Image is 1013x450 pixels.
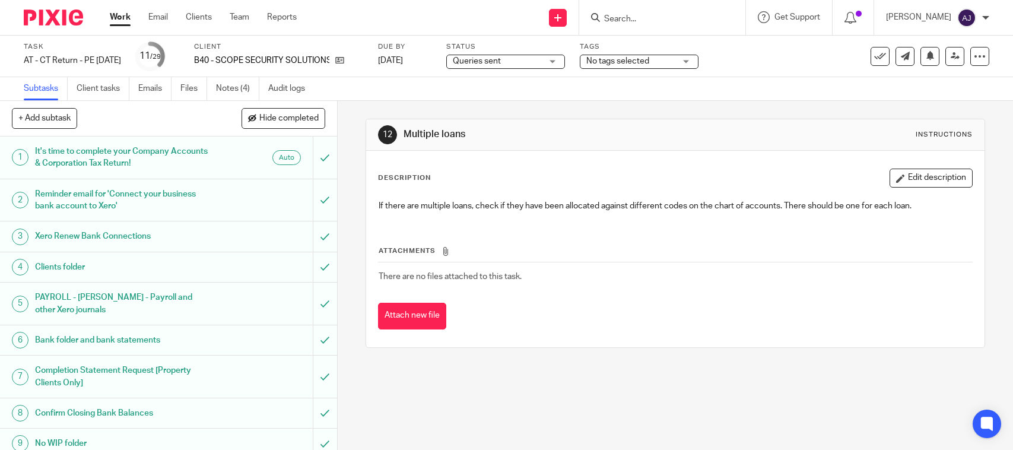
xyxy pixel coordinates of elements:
[378,125,397,144] div: 12
[194,42,363,52] label: Client
[267,11,297,23] a: Reports
[586,57,649,65] span: No tags selected
[24,42,121,52] label: Task
[24,9,83,26] img: Pixie
[139,49,161,63] div: 11
[890,169,973,188] button: Edit description
[378,173,431,183] p: Description
[12,405,28,422] div: 8
[774,13,820,21] span: Get Support
[268,77,314,100] a: Audit logs
[379,248,436,254] span: Attachments
[12,369,28,385] div: 7
[194,55,329,66] p: B40 - SCOPE SECURITY SOLUTIONS LTD
[453,57,501,65] span: Queries sent
[148,11,168,23] a: Email
[110,11,131,23] a: Work
[35,185,212,216] h1: Reminder email for 'Connect your business bank account to Xero'
[24,77,68,100] a: Subtasks
[272,150,301,165] div: Auto
[957,8,976,27] img: svg%3E
[259,114,319,123] span: Hide completed
[35,331,212,349] h1: Bank folder and bank statements
[35,362,212,392] h1: Completion Statement Request [Property Clients Only]
[12,332,28,348] div: 6
[378,42,431,52] label: Due by
[35,142,212,173] h1: It's time to complete your Company Accounts & Corporation Tax Return!
[216,77,259,100] a: Notes (4)
[77,77,129,100] a: Client tasks
[150,53,161,60] small: /29
[603,14,710,25] input: Search
[378,303,446,329] button: Attach new file
[35,404,212,422] h1: Confirm Closing Bank Balances
[24,55,121,66] div: AT - CT Return - PE [DATE]
[242,108,325,128] button: Hide completed
[379,272,522,281] span: There are no files attached to this task.
[580,42,698,52] label: Tags
[12,296,28,312] div: 5
[378,56,403,65] span: [DATE]
[404,128,701,141] h1: Multiple loans
[138,77,172,100] a: Emails
[186,11,212,23] a: Clients
[916,130,973,140] div: Instructions
[35,227,212,245] h1: Xero Renew Bank Connections
[12,149,28,166] div: 1
[12,229,28,245] div: 3
[379,200,971,212] p: If there are multiple loans, check if they have been allocated against different codes on the cha...
[180,77,207,100] a: Files
[230,11,249,23] a: Team
[446,42,565,52] label: Status
[35,289,212,319] h1: PAYROLL - [PERSON_NAME] - Payroll and other Xero journals
[12,259,28,275] div: 4
[886,11,951,23] p: [PERSON_NAME]
[35,258,212,276] h1: Clients folder
[12,192,28,208] div: 2
[24,55,121,66] div: AT - CT Return - PE 31-03-2025
[12,108,77,128] button: + Add subtask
